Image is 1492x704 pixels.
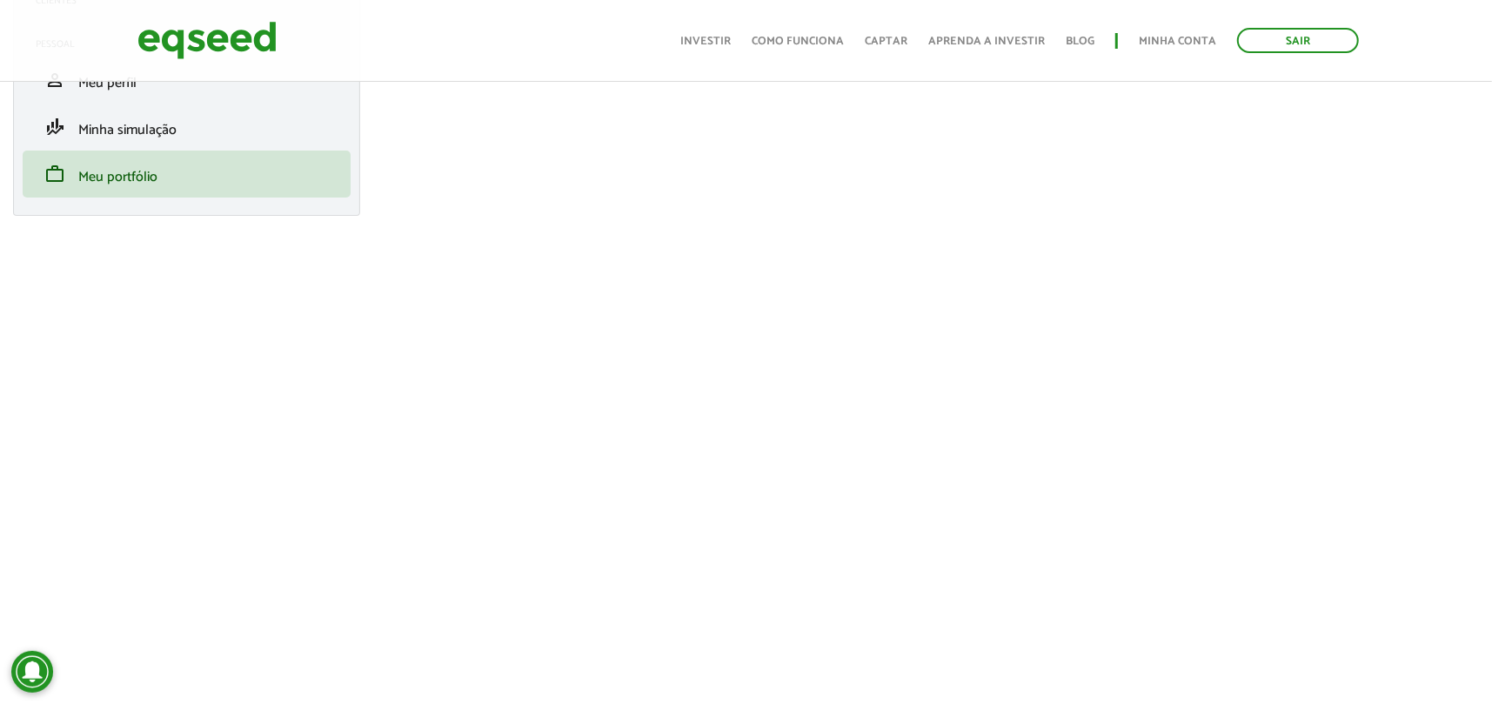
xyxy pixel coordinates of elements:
span: Minha simulação [78,118,177,142]
li: Meu portfólio [23,151,351,198]
a: workMeu portfólio [36,164,338,184]
a: Blog [1066,36,1094,47]
a: Investir [680,36,731,47]
a: Minha conta [1139,36,1216,47]
a: Aprenda a investir [928,36,1045,47]
img: EqSeed [137,17,277,64]
a: Captar [865,36,907,47]
a: finance_modeMinha simulação [36,117,338,137]
a: Como funciona [752,36,844,47]
span: work [44,164,65,184]
span: person [44,70,65,91]
span: Meu portfólio [78,165,157,189]
a: Sair [1237,28,1359,53]
span: finance_mode [44,117,65,137]
li: Minha simulação [23,104,351,151]
span: Meu perfil [78,71,137,95]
